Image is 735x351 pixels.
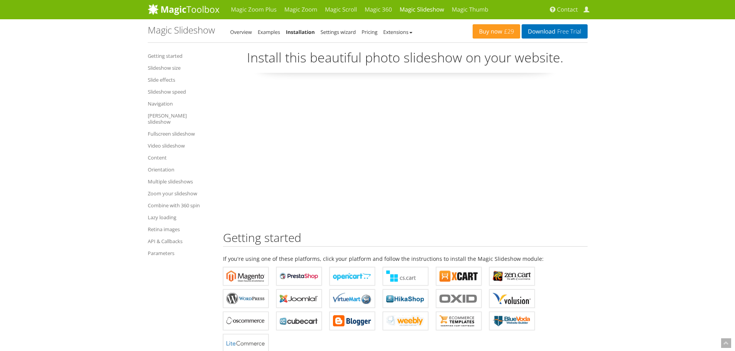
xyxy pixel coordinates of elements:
span: Contact [557,6,578,13]
a: Examples [258,29,280,35]
a: Orientation [148,165,211,174]
a: Magic Slideshow for OpenCart [329,267,375,286]
a: Magic Slideshow for HikaShop [383,289,428,308]
a: Magic Slideshow for Blogger [329,312,375,330]
b: Magic Slideshow for Magento [226,270,265,282]
a: Slideshow size [148,63,211,72]
b: Magic Slideshow for Volusion [493,293,531,304]
a: Navigation [148,99,211,108]
a: Buy now£29 [473,24,520,39]
a: Extensions [383,29,412,35]
a: Settings wizard [321,29,356,35]
b: Magic Slideshow for LiteCommerce [226,338,265,349]
a: Magic Slideshow for osCommerce [223,312,269,330]
a: Combine with 360 spin [148,201,211,210]
a: Fullscreen slideshow [148,129,211,138]
b: Magic Slideshow for Joomla [280,293,318,304]
b: Magic Slideshow for OpenCart [333,270,372,282]
b: Magic Slideshow for HikaShop [386,293,425,304]
b: Magic Slideshow for Zen Cart [493,270,531,282]
a: Overview [230,29,252,35]
a: [PERSON_NAME] slideshow [148,111,211,126]
a: Magic Slideshow for OXID [436,289,482,308]
b: Magic Slideshow for Weebly [386,315,425,327]
b: Magic Slideshow for CS-Cart [386,270,425,282]
b: Magic Slideshow for VirtueMart [333,293,372,304]
a: DownloadFree Trial [522,24,587,39]
b: Magic Slideshow for PrestaShop [280,270,318,282]
a: Multiple slideshows [148,177,211,186]
b: Magic Slideshow for BlueVoda [493,315,531,327]
b: Magic Slideshow for OXID [439,293,478,304]
span: Free Trial [555,29,581,35]
b: Magic Slideshow for Blogger [333,315,372,327]
b: Magic Slideshow for ecommerce Templates [439,315,478,327]
a: Magic Slideshow for PrestaShop [276,267,322,286]
a: Magic Slideshow for ecommerce Templates [436,312,482,330]
a: Magic Slideshow for BlueVoda [489,312,535,330]
b: Magic Slideshow for WordPress [226,293,265,304]
a: Getting started [148,51,211,60]
b: Magic Slideshow for osCommerce [226,315,265,327]
a: Magic Slideshow for CS-Cart [383,267,428,286]
a: Slide effects [148,75,211,84]
a: Magic Slideshow for Magento [223,267,269,286]
a: API & Callbacks [148,237,211,246]
span: £29 [502,29,514,35]
h2: Getting started [223,231,588,247]
a: Slideshow speed [148,87,211,96]
a: Retina images [148,225,211,234]
p: Install this beautiful photo slideshow on your website. [223,49,588,73]
a: Zoom your slideshow [148,189,211,198]
b: Magic Slideshow for X-Cart [439,270,478,282]
a: Magic Slideshow for Zen Cart [489,267,535,286]
a: Pricing [362,29,377,35]
p: If you're using one of these platforms, click your platform and follow the instructions to instal... [223,254,588,263]
a: Magic Slideshow for X-Cart [436,267,482,286]
a: Parameters [148,249,211,258]
a: Magic Slideshow for Volusion [489,289,535,308]
a: Magic Slideshow for Weebly [383,312,428,330]
h1: Magic Slideshow [148,25,215,35]
img: MagicToolbox.com - Image tools for your website [148,3,220,15]
a: Magic Slideshow for WordPress [223,289,269,308]
a: Video slideshow [148,141,211,150]
a: Magic Slideshow for CubeCart [276,312,322,330]
a: Content [148,153,211,162]
a: Magic Slideshow for Joomla [276,289,322,308]
b: Magic Slideshow for CubeCart [280,315,318,327]
a: Installation [286,29,315,35]
a: Lazy loading [148,213,211,222]
a: Magic Slideshow for VirtueMart [329,289,375,308]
